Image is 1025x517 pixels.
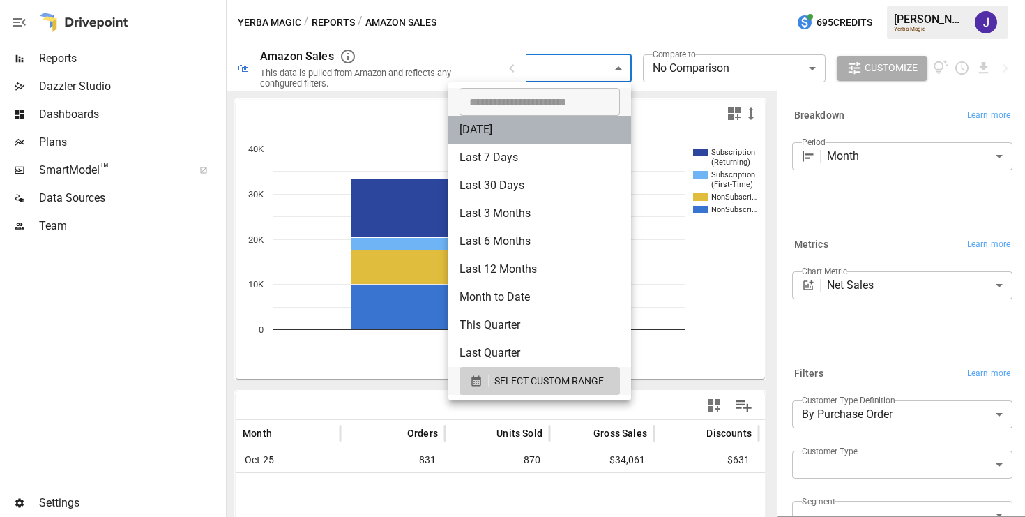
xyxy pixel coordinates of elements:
li: Last Quarter [448,339,631,367]
li: Month to Date [448,283,631,311]
li: Last 12 Months [448,255,631,283]
li: Last 6 Months [448,227,631,255]
li: This Quarter [448,311,631,339]
li: Last 3 Months [448,200,631,227]
li: Last 7 Days [448,144,631,172]
li: Last 30 Days [448,172,631,200]
li: [DATE] [448,116,631,144]
span: SELECT CUSTOM RANGE [494,373,604,390]
button: SELECT CUSTOM RANGE [460,367,620,395]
